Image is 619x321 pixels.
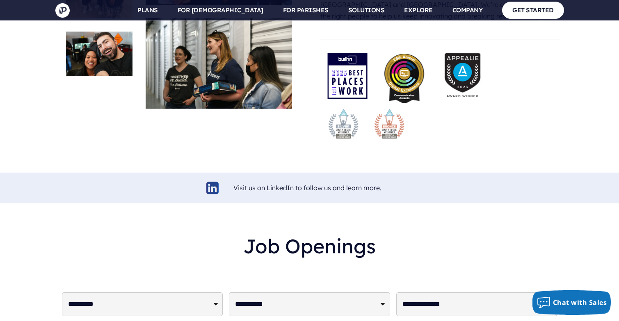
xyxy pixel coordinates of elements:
[553,298,607,307] span: Chat with Sales
[384,53,425,104] img: pp_press_awards-1
[233,184,381,192] a: Visit us on LinkedIn to follow us and learn more.
[441,53,484,97] img: Appealie-logo-2023
[205,180,220,196] img: linkedin-logo
[373,107,406,140] img: stevie-bronze
[62,228,557,264] h2: Job Openings
[502,2,564,18] a: GET STARTED
[532,290,611,315] button: Chat with Sales
[66,32,133,76] img: careers
[327,107,360,140] img: stevie-silver
[327,53,368,99] img: award-badge-2025
[146,18,292,109] img: careers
